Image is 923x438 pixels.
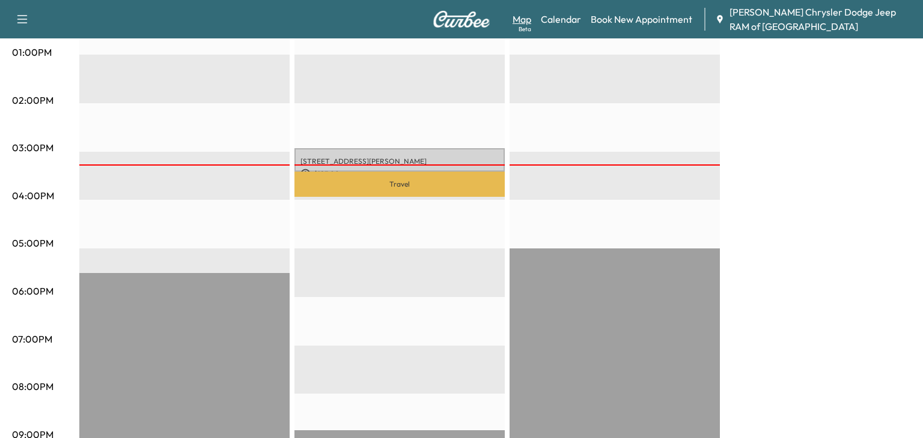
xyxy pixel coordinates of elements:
[300,169,499,179] p: $ 183.00
[513,12,531,26] a: MapBeta
[730,5,913,34] span: [PERSON_NAME] Chrysler Dodge Jeep RAM of [GEOGRAPHIC_DATA]
[12,188,54,203] p: 04:00PM
[12,284,53,298] p: 06:00PM
[294,172,505,197] p: Travel
[541,12,581,26] a: Calendar
[12,332,52,346] p: 07:00PM
[433,11,490,28] img: Curbee Logo
[12,236,53,250] p: 05:00PM
[12,140,53,155] p: 03:00PM
[519,25,531,34] div: Beta
[12,45,52,59] p: 01:00PM
[591,12,692,26] a: Book New Appointment
[12,379,53,394] p: 08:00PM
[300,157,499,166] p: [STREET_ADDRESS][PERSON_NAME]
[12,93,53,107] p: 02:00PM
